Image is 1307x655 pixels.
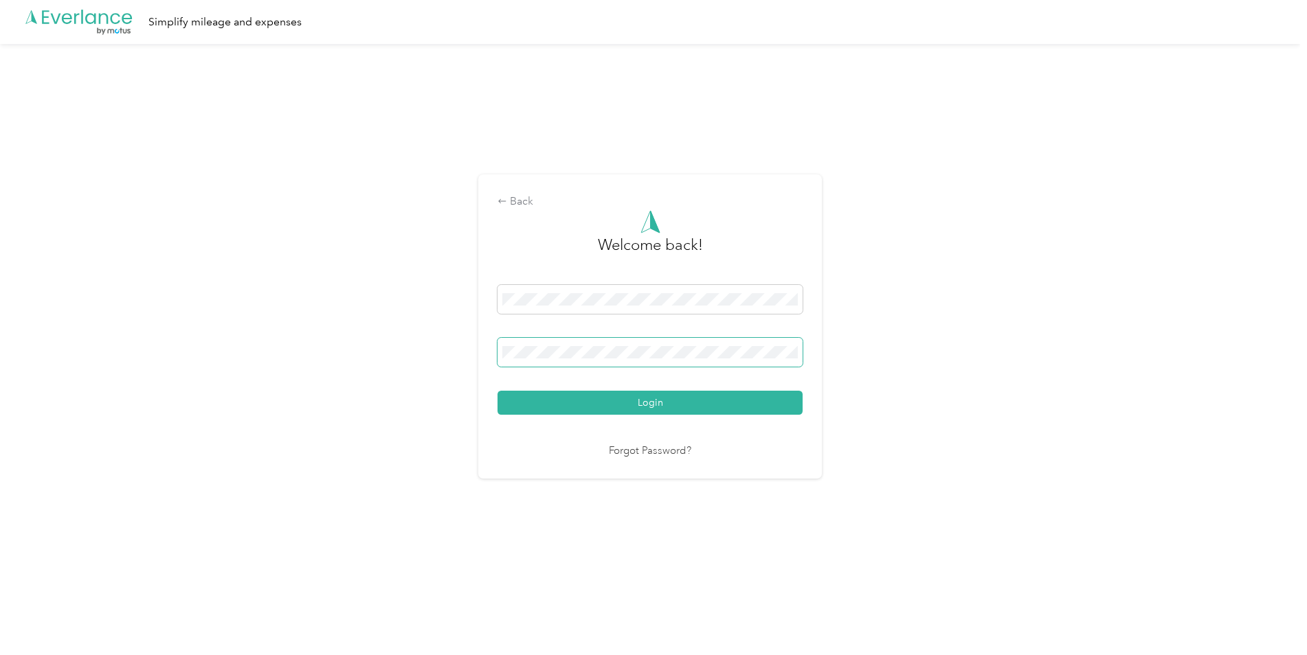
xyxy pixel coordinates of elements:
[1230,578,1307,655] iframe: Everlance-gr Chat Button Frame
[148,14,302,31] div: Simplify mileage and expenses
[498,391,803,415] button: Login
[609,444,691,459] a: Forgot Password?
[598,233,703,271] h3: greeting
[498,194,803,210] div: Back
